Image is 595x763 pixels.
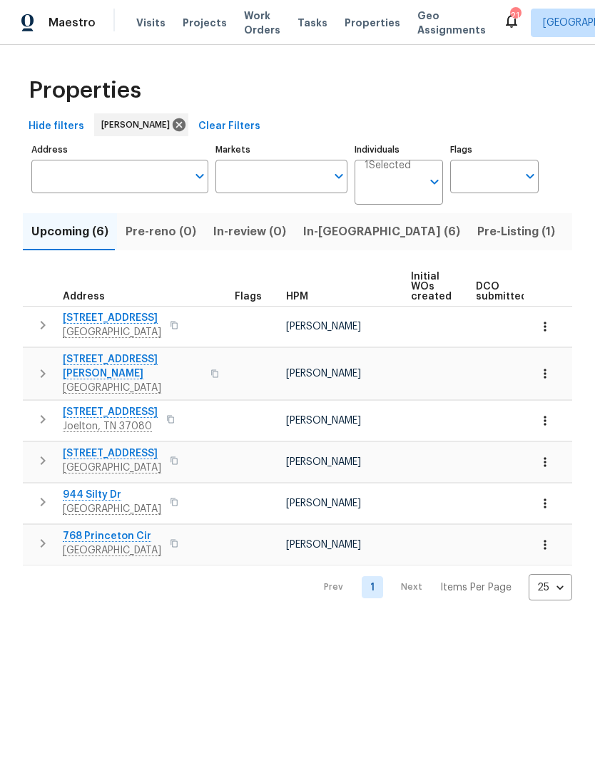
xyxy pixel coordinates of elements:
[190,166,210,186] button: Open
[450,145,539,154] label: Flags
[198,118,260,135] span: Clear Filters
[215,145,348,154] label: Markets
[244,9,280,37] span: Work Orders
[286,540,361,550] span: [PERSON_NAME]
[345,16,400,30] span: Properties
[510,9,520,23] div: 21
[529,569,572,606] div: 25
[477,222,555,242] span: Pre-Listing (1)
[303,222,460,242] span: In-[GEOGRAPHIC_DATA] (6)
[365,160,411,172] span: 1 Selected
[94,113,188,136] div: [PERSON_NAME]
[29,83,141,98] span: Properties
[235,292,262,302] span: Flags
[101,118,176,132] span: [PERSON_NAME]
[286,322,361,332] span: [PERSON_NAME]
[362,576,383,598] a: Goto page 1
[520,166,540,186] button: Open
[213,222,286,242] span: In-review (0)
[31,222,108,242] span: Upcoming (6)
[126,222,196,242] span: Pre-reno (0)
[329,166,349,186] button: Open
[411,272,452,302] span: Initial WOs created
[310,574,572,600] nav: Pagination Navigation
[63,292,105,302] span: Address
[355,145,443,154] label: Individuals
[424,172,444,192] button: Open
[23,113,90,140] button: Hide filters
[183,16,227,30] span: Projects
[29,118,84,135] span: Hide filters
[286,292,308,302] span: HPM
[49,16,96,30] span: Maestro
[440,580,512,595] p: Items Per Page
[286,498,361,508] span: [PERSON_NAME]
[31,145,208,154] label: Address
[286,369,361,379] span: [PERSON_NAME]
[193,113,266,140] button: Clear Filters
[286,457,361,467] span: [PERSON_NAME]
[417,9,486,37] span: Geo Assignments
[286,416,361,426] span: [PERSON_NAME]
[136,16,166,30] span: Visits
[476,282,527,302] span: DCO submitted
[297,18,327,28] span: Tasks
